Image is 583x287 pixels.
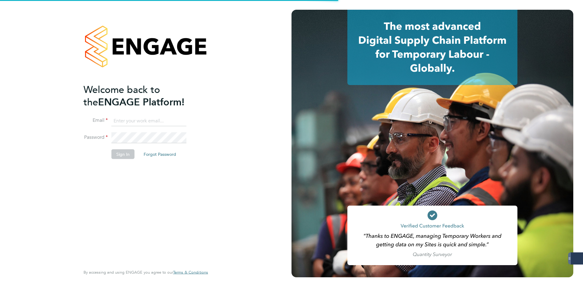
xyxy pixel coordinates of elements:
[111,149,135,159] button: Sign In
[111,115,186,126] input: Enter your work email...
[84,134,108,141] label: Password
[84,117,108,124] label: Email
[84,84,160,108] span: Welcome back to the
[84,83,202,108] h2: ENGAGE Platform!
[173,270,208,275] a: Terms & Conditions
[139,149,181,159] button: Forgot Password
[84,270,208,275] span: By accessing and using ENGAGE you agree to our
